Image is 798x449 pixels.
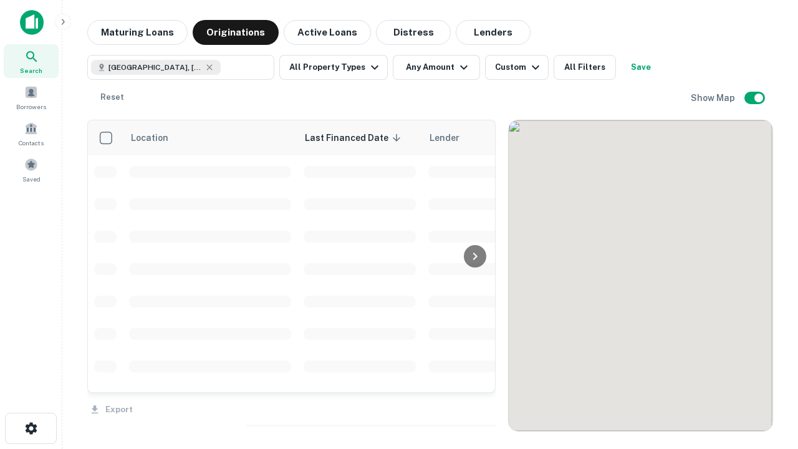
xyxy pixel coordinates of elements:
a: Saved [4,153,59,186]
a: Search [4,44,59,78]
span: Saved [22,174,41,184]
button: Custom [485,55,549,80]
th: Last Financed Date [297,120,422,155]
span: Borrowers [16,102,46,112]
span: Search [20,65,42,75]
button: Save your search to get updates of matches that match your search criteria. [621,55,661,80]
button: All Filters [554,55,616,80]
span: Location [130,130,185,145]
button: Originations [193,20,279,45]
button: Lenders [456,20,531,45]
div: Custom [495,60,543,75]
img: capitalize-icon.png [20,10,44,35]
a: Contacts [4,117,59,150]
span: [GEOGRAPHIC_DATA], [GEOGRAPHIC_DATA] [108,62,202,73]
th: Lender [422,120,622,155]
button: All Property Types [279,55,388,80]
span: Lender [430,130,459,145]
div: 0 0 [509,120,772,431]
button: Maturing Loans [87,20,188,45]
button: Active Loans [284,20,371,45]
span: Last Financed Date [305,130,405,145]
a: Borrowers [4,80,59,114]
span: Contacts [19,138,44,148]
button: Distress [376,20,451,45]
iframe: Chat Widget [736,349,798,409]
th: Location [123,120,297,155]
button: Any Amount [393,55,480,80]
h6: Show Map [691,91,737,105]
button: Reset [92,85,132,110]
